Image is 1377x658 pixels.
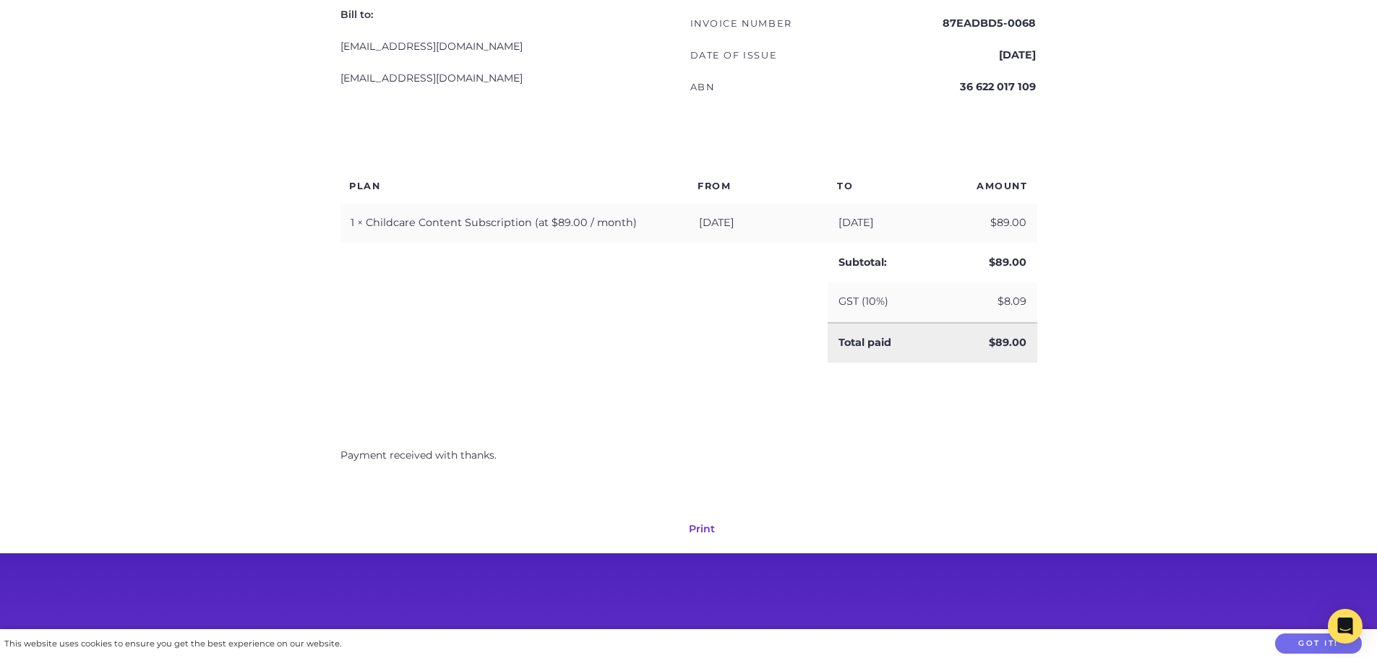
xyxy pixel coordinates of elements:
strong: Bill to: [340,8,373,21]
td: Total paid [828,322,967,363]
td: [DATE] [828,204,967,243]
td: [DATE] [689,204,828,243]
th: From [689,168,828,204]
td: $89.00 [967,322,1037,363]
td: $89.00 [967,243,1037,282]
p: [EMAIL_ADDRESS][DOMAIN_NAME] [340,71,689,85]
th: To [828,168,967,204]
td: 87EADBD5-0068 [864,9,1036,39]
div: Open Intercom Messenger [1328,609,1363,644]
p: Payment received with thanks. [340,428,1037,462]
td: [DATE] [864,40,1036,71]
td: GST (10%) [828,282,967,322]
button: Got it! [1275,633,1362,654]
p: [EMAIL_ADDRESS][DOMAIN_NAME] [340,39,689,53]
th: Plan [340,168,689,204]
td: Subtotal: [828,243,967,282]
a: Print [689,522,715,535]
th: Amount [967,168,1037,204]
th: Invoice number [690,9,862,39]
td: $8.09 [967,282,1037,322]
th: Date of issue [690,40,862,71]
td: 1 × Childcare Content Subscription (at $89.00 / month) [340,204,689,243]
div: This website uses cookies to ensure you get the best experience on our website. [4,636,341,651]
td: 36 622 017 109 [864,72,1036,103]
th: ABN [690,72,862,103]
td: $89.00 [967,204,1037,243]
